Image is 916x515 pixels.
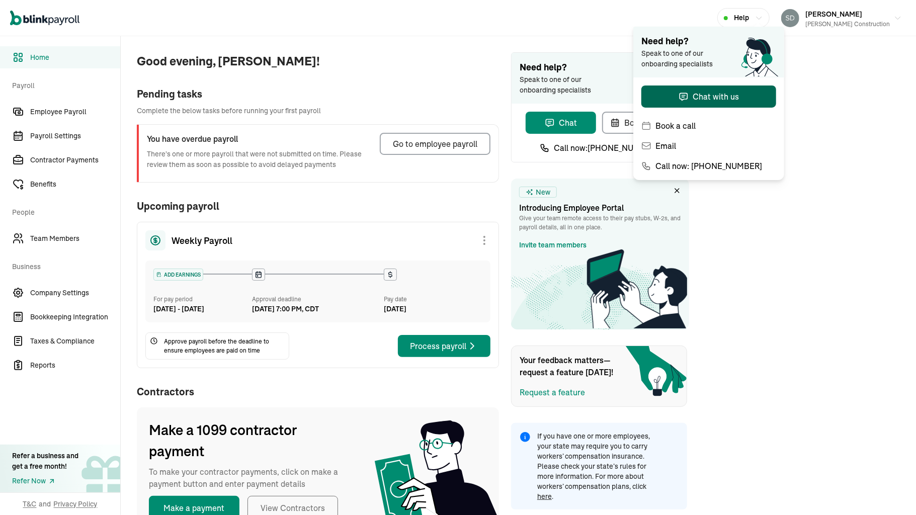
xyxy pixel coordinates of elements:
[679,91,739,103] div: Chat with us
[805,20,890,29] div: [PERSON_NAME] Construction
[866,467,916,515] iframe: Chat Widget
[10,4,79,33] nav: Global
[641,156,776,176] button: Call now: [PHONE_NUMBER]
[641,35,776,48] span: Need help?
[805,10,862,19] span: [PERSON_NAME]
[641,49,713,68] span: Speak to one of our onboarding specialists
[641,85,776,108] button: Chat with us
[641,136,776,156] button: Email
[641,116,776,136] button: Book a call
[734,13,749,23] span: Help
